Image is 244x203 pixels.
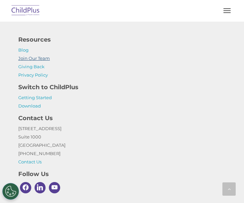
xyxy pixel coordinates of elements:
a: Linkedin [33,180,48,195]
a: Join Our Team [18,56,50,61]
a: Privacy Policy [18,72,48,78]
h4: Resources [18,35,226,44]
a: Youtube [47,180,62,195]
h4: Switch to ChildPlus [18,83,226,92]
p: [STREET_ADDRESS] Suite 1000 [GEOGRAPHIC_DATA] [PHONE_NUMBER] [18,124,226,166]
span: Last name [105,39,125,44]
a: Getting Started [18,95,52,100]
a: Download [18,103,41,108]
iframe: Chat Widget [211,171,244,203]
button: Cookies Settings [2,183,19,200]
a: Giving Back [18,64,45,69]
a: Blog [18,47,29,53]
h4: Contact Us [18,113,226,123]
a: Facebook [18,180,33,195]
h4: Follow Us [18,169,226,179]
a: Contact Us [18,159,42,164]
img: ChildPlus by Procare Solutions [10,3,41,19]
span: Phone number [105,66,133,71]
